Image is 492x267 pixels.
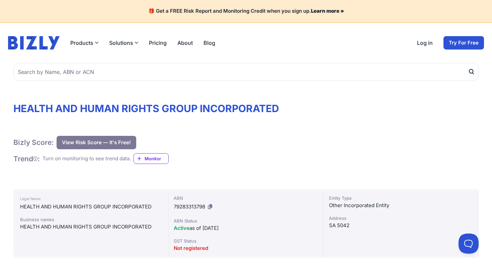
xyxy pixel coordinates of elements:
[174,245,208,251] span: Not registered
[57,136,136,149] button: View Risk Score — It's Free!
[13,154,40,163] h1: Trend :
[329,215,473,221] div: Address
[20,203,161,211] div: HEALTH AND HUMAN RIGHTS GROUP INCORPORATED
[20,223,161,231] div: HEALTH AND HUMAN RIGHTS GROUP INCORPORATED
[149,39,167,47] a: Pricing
[329,201,473,209] div: Other Incorporated Entity
[174,238,318,244] div: GST Status
[109,39,138,47] button: Solutions
[329,195,473,201] div: Entity Type
[13,102,479,114] h1: HEALTH AND HUMAN RIGHTS GROUP INCORPORATED
[174,225,189,231] span: Active
[134,153,169,164] a: Monitor
[203,39,215,47] a: Blog
[13,63,479,81] input: Search by Name, ABN or ACN
[443,36,484,50] a: Try For Free
[43,155,131,163] div: Turn on monitoring to see trend data.
[177,39,193,47] a: About
[459,234,479,254] iframe: Toggle Customer Support
[174,195,318,201] div: ABN
[20,195,161,203] div: Legal Name
[174,217,318,224] div: ABN Status
[8,8,484,14] h4: 🎁 Get a FREE Risk Report and Monitoring Credit when you sign up.
[145,155,168,162] span: Monitor
[13,138,54,147] h1: Bizly Score:
[174,203,205,210] span: 79283313798
[417,39,433,47] a: Log in
[311,8,344,14] a: Learn more »
[174,224,318,232] div: as of [DATE]
[329,221,473,230] div: SA 5042
[20,216,161,223] div: Business names
[70,39,98,47] button: Products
